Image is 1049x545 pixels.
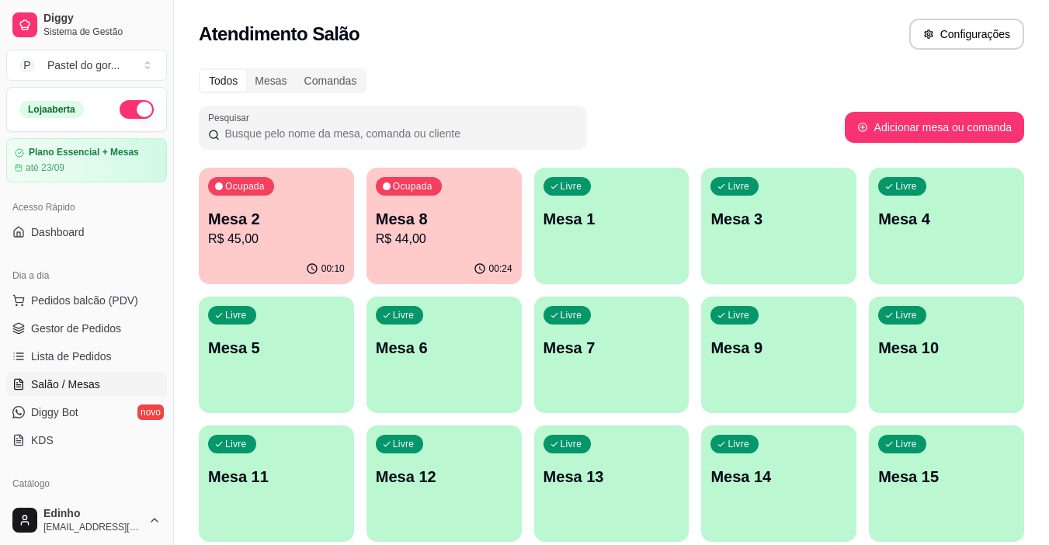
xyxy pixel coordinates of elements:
div: Dia a dia [6,263,167,288]
button: Alterar Status [120,100,154,119]
input: Pesquisar [220,126,578,141]
button: LivreMesa 12 [366,425,522,542]
p: Mesa 10 [878,337,1015,359]
p: Mesa 2 [208,208,345,230]
a: DiggySistema de Gestão [6,6,167,43]
a: Salão / Mesas [6,372,167,397]
p: Mesa 13 [544,466,680,488]
a: Gestor de Pedidos [6,316,167,341]
span: Gestor de Pedidos [31,321,121,336]
button: Configurações [909,19,1024,50]
p: Mesa 14 [710,466,847,488]
p: Livre [728,438,749,450]
p: Livre [561,180,582,193]
p: Mesa 8 [376,208,512,230]
button: LivreMesa 11 [199,425,354,542]
p: Livre [225,309,247,321]
a: Plano Essencial + Mesasaté 23/09 [6,138,167,182]
p: Livre [561,438,582,450]
button: Pedidos balcão (PDV) [6,288,167,313]
span: Sistema de Gestão [43,26,161,38]
div: Loja aberta [19,101,84,118]
p: Livre [561,309,582,321]
p: Mesa 5 [208,337,345,359]
p: R$ 45,00 [208,230,345,248]
p: Mesa 9 [710,337,847,359]
a: KDS [6,428,167,453]
span: Lista de Pedidos [31,349,112,364]
div: Catálogo [6,471,167,496]
span: Salão / Mesas [31,377,100,392]
p: Ocupada [225,180,265,193]
span: [EMAIL_ADDRESS][DOMAIN_NAME] [43,521,142,533]
p: Mesa 1 [544,208,680,230]
p: R$ 44,00 [376,230,512,248]
span: Edinho [43,507,142,521]
button: LivreMesa 4 [869,168,1024,284]
button: LivreMesa 3 [701,168,856,284]
button: OcupadaMesa 8R$ 44,0000:24 [366,168,522,284]
p: Ocupada [393,180,432,193]
button: Adicionar mesa ou comanda [845,112,1024,143]
button: LivreMesa 7 [534,297,689,413]
p: Livre [895,438,917,450]
p: Mesa 4 [878,208,1015,230]
button: LivreMesa 14 [701,425,856,542]
a: Diggy Botnovo [6,400,167,425]
span: Pedidos balcão (PDV) [31,293,138,308]
button: LivreMesa 1 [534,168,689,284]
p: Livre [393,309,415,321]
label: Pesquisar [208,111,255,124]
p: Livre [728,309,749,321]
h2: Atendimento Salão [199,22,360,47]
p: Livre [895,180,917,193]
p: Mesa 6 [376,337,512,359]
button: LivreMesa 13 [534,425,689,542]
span: KDS [31,432,54,448]
div: Acesso Rápido [6,195,167,220]
div: Pastel do gor ... [47,57,120,73]
p: Mesa 7 [544,337,680,359]
a: Dashboard [6,220,167,245]
span: Diggy Bot [31,404,78,420]
button: LivreMesa 9 [701,297,856,413]
p: Mesa 11 [208,466,345,488]
button: LivreMesa 15 [869,425,1024,542]
p: 00:10 [321,262,345,275]
button: Edinho[EMAIL_ADDRESS][DOMAIN_NAME] [6,502,167,539]
p: Livre [895,309,917,321]
span: P [19,57,35,73]
p: 00:24 [489,262,512,275]
p: Livre [728,180,749,193]
article: até 23/09 [26,161,64,174]
p: Livre [393,438,415,450]
div: Comandas [296,70,366,92]
span: Diggy [43,12,161,26]
button: LivreMesa 10 [869,297,1024,413]
a: Lista de Pedidos [6,344,167,369]
p: Livre [225,438,247,450]
p: Mesa 3 [710,208,847,230]
button: Select a team [6,50,167,81]
button: OcupadaMesa 2R$ 45,0000:10 [199,168,354,284]
button: LivreMesa 6 [366,297,522,413]
div: Todos [200,70,246,92]
p: Mesa 15 [878,466,1015,488]
article: Plano Essencial + Mesas [29,147,139,158]
p: Mesa 12 [376,466,512,488]
button: LivreMesa 5 [199,297,354,413]
span: Dashboard [31,224,85,240]
div: Mesas [246,70,295,92]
